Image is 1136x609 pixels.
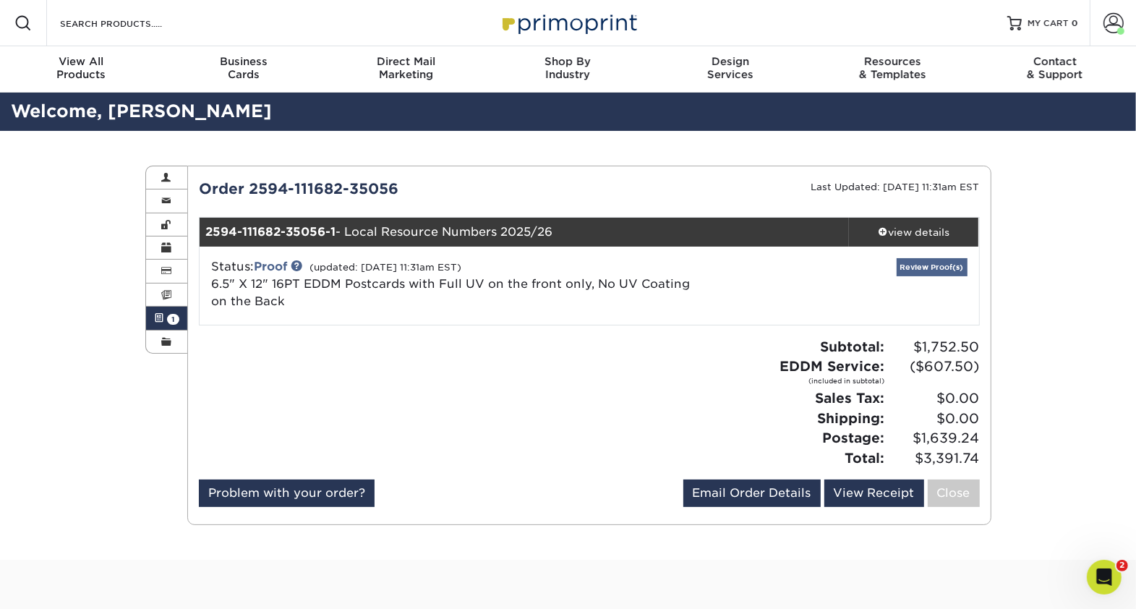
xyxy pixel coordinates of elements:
[162,55,324,81] div: Cards
[1028,17,1069,30] span: MY CART
[780,376,885,386] small: (included in subtotal)
[849,218,979,247] a: view details
[845,450,885,466] strong: Total:
[818,410,885,426] strong: Shipping:
[649,46,811,93] a: DesignServices
[683,480,821,507] a: Email Order Details
[309,262,461,273] small: (updated: [DATE] 11:31am EST)
[821,338,885,354] strong: Subtotal:
[487,46,649,93] a: Shop ByIndustry
[811,55,973,68] span: Resources
[889,337,980,357] span: $1,752.50
[816,390,885,406] strong: Sales Tax:
[487,55,649,68] span: Shop By
[496,7,641,38] img: Primoprint
[254,260,287,273] a: Proof
[188,178,589,200] div: Order 2594-111682-35056
[780,358,885,386] strong: EDDM Service:
[889,448,980,469] span: $3,391.74
[199,480,375,507] a: Problem with your order?
[811,55,973,81] div: & Templates
[59,14,200,32] input: SEARCH PRODUCTS.....
[1072,18,1078,28] span: 0
[811,46,973,93] a: Resources& Templates
[928,480,980,507] a: Close
[325,55,487,81] div: Marketing
[205,225,336,239] strong: 2594-111682-35056-1
[889,388,980,409] span: $0.00
[849,225,979,239] div: view details
[162,55,324,68] span: Business
[162,46,324,93] a: BusinessCards
[974,46,1136,93] a: Contact& Support
[200,258,719,310] div: Status:
[889,428,980,448] span: $1,639.24
[325,46,487,93] a: Direct MailMarketing
[649,55,811,81] div: Services
[974,55,1136,81] div: & Support
[649,55,811,68] span: Design
[487,55,649,81] div: Industry
[167,314,179,325] span: 1
[1087,560,1122,595] iframe: Intercom live chat
[824,480,924,507] a: View Receipt
[146,307,188,330] a: 1
[1116,560,1128,571] span: 2
[211,277,690,308] a: 6.5" X 12" 16PT EDDM Postcards with Full UV on the front only, No UV Coating on the Back
[4,565,123,604] iframe: Google Customer Reviews
[889,357,980,377] span: ($607.50)
[325,55,487,68] span: Direct Mail
[811,182,980,192] small: Last Updated: [DATE] 11:31am EST
[823,430,885,446] strong: Postage:
[897,258,968,276] a: Review Proof(s)
[889,409,980,429] span: $0.00
[200,218,849,247] div: - Local Resource Numbers 2025/26
[974,55,1136,68] span: Contact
